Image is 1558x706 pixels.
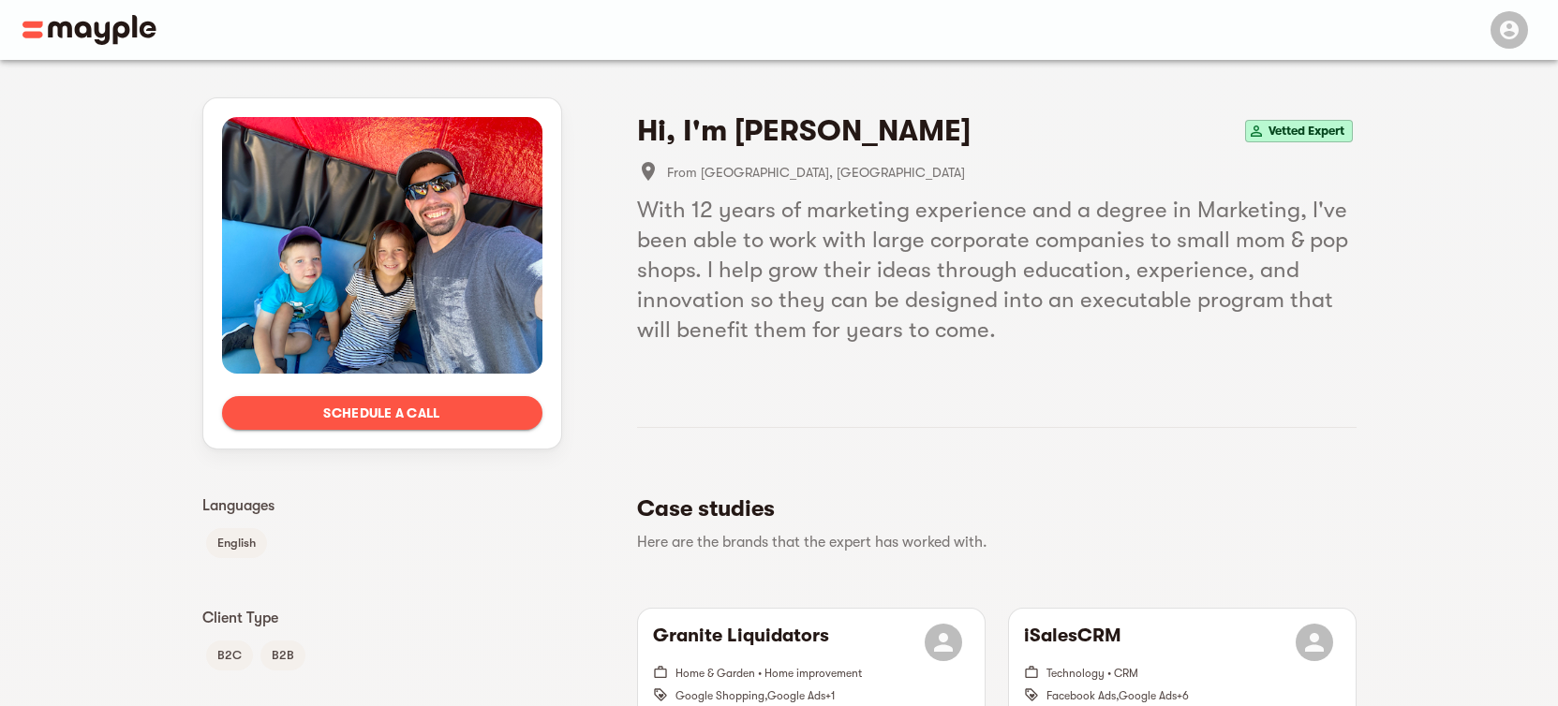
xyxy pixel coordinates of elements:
[675,689,767,702] span: Google Shopping ,
[637,112,971,150] h4: Hi, I'm [PERSON_NAME]
[1261,120,1352,142] span: Vetted Expert
[1119,689,1177,702] span: Google Ads
[637,195,1357,345] h5: With 12 years of marketing experience and a degree in Marketing, I've been able to work with larg...
[1024,624,1121,661] h6: iSalesCRM
[206,644,253,667] span: B2C
[22,15,156,45] img: Main logo
[667,161,1357,184] span: From [GEOGRAPHIC_DATA], [GEOGRAPHIC_DATA]
[206,532,267,554] span: English
[202,494,562,517] p: Languages
[202,607,562,629] p: Client Type
[825,689,836,702] span: + 1
[653,624,829,661] h6: Granite Liquidators
[767,689,825,702] span: Google Ads
[675,667,862,680] span: Home & Garden • Home improvement
[222,396,542,430] button: Schedule a call
[637,531,1342,553] p: Here are the brands that the expert has worked with.
[1046,667,1138,680] span: Technology • CRM
[260,644,305,667] span: B2B
[237,402,527,424] span: Schedule a call
[1479,21,1536,36] span: Menu
[637,493,1342,523] h5: Case studies
[1177,689,1189,702] span: + 6
[1046,689,1119,702] span: Facebook Ads ,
